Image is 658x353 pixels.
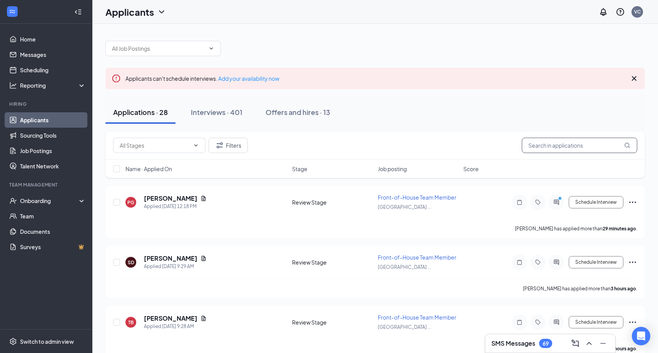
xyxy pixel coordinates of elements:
[20,239,86,255] a: SurveysCrown
[628,258,637,267] svg: Ellipses
[634,8,641,15] div: VC
[569,316,623,328] button: Schedule Interview
[533,259,543,265] svg: Tag
[515,259,524,265] svg: Note
[209,138,248,153] button: Filter Filters
[128,259,134,266] div: SD
[624,142,630,148] svg: MagnifyingGlass
[20,128,86,143] a: Sourcing Tools
[20,338,74,345] div: Switch to admin view
[552,319,561,325] svg: ActiveChat
[616,7,625,17] svg: QuestionInfo
[125,75,279,82] span: Applicants can't schedule interviews.
[9,101,84,107] div: Hiring
[218,75,279,82] a: Add your availability now
[515,199,524,205] svg: Note
[598,339,608,348] svg: Minimize
[491,339,535,348] h3: SMS Messages
[292,258,373,266] div: Review Stage
[378,314,456,321] span: Front-of-House Team Member
[543,340,549,347] div: 69
[200,255,207,261] svg: Document
[552,199,561,205] svg: ActiveChat
[583,337,595,350] button: ChevronUp
[292,198,373,206] div: Review Stage
[144,323,207,330] div: Applied [DATE] 9:28 AM
[628,198,637,207] svg: Ellipses
[571,339,580,348] svg: ComposeMessage
[112,74,121,83] svg: Error
[611,286,636,291] b: 3 hours ago
[20,158,86,174] a: Talent Network
[9,181,84,188] div: Team Management
[74,8,82,16] svg: Collapse
[556,196,566,202] svg: PrimaryDot
[120,141,190,150] input: All Stages
[125,165,172,173] span: Name · Applied On
[533,319,543,325] svg: Tag
[20,82,86,89] div: Reporting
[215,141,224,150] svg: Filter
[20,143,86,158] a: Job Postings
[569,256,623,268] button: Schedule Interview
[569,196,623,208] button: Schedule Interview
[378,204,431,210] span: [GEOGRAPHIC_DATA] ...
[9,197,17,205] svg: UserCheck
[8,8,16,15] svg: WorkstreamLogo
[113,107,168,117] div: Applications · 28
[378,165,407,173] span: Job posting
[630,74,639,83] svg: Cross
[20,208,86,224] a: Team
[603,226,636,231] b: 29 minutes ago
[266,107,330,117] div: Offers and hires · 13
[20,197,79,205] div: Onboarding
[20,32,86,47] a: Home
[378,324,431,330] span: [GEOGRAPHIC_DATA] ...
[533,199,543,205] svg: Tag
[144,203,207,210] div: Applied [DATE] 12:18 PM
[144,263,207,270] div: Applied [DATE] 9:29 AM
[20,224,86,239] a: Documents
[599,7,608,17] svg: Notifications
[378,194,456,201] span: Front-of-House Team Member
[522,138,637,153] input: Search in applications
[463,165,479,173] span: Score
[20,112,86,128] a: Applicants
[20,62,86,78] a: Scheduling
[378,264,431,270] span: [GEOGRAPHIC_DATA] ...
[569,337,581,350] button: ComposeMessage
[378,254,456,261] span: Front-of-House Team Member
[193,142,199,148] svg: ChevronDown
[523,285,637,292] p: [PERSON_NAME] has applied more than .
[515,225,637,232] p: [PERSON_NAME] has applied more than .
[632,327,650,345] div: Open Intercom Messenger
[200,195,207,201] svg: Document
[144,194,197,203] h5: [PERSON_NAME]
[628,318,637,327] svg: Ellipses
[9,338,17,345] svg: Settings
[611,346,636,351] b: 3 hours ago
[127,199,134,206] div: PG
[144,254,197,263] h5: [PERSON_NAME]
[105,5,154,18] h1: Applicants
[191,107,242,117] div: Interviews · 401
[157,7,166,17] svg: ChevronDown
[515,319,524,325] svg: Note
[112,44,205,53] input: All Job Postings
[208,45,214,52] svg: ChevronDown
[200,315,207,321] svg: Document
[552,259,561,265] svg: ActiveChat
[585,339,594,348] svg: ChevronUp
[20,47,86,62] a: Messages
[9,82,17,89] svg: Analysis
[128,319,134,326] div: TB
[292,318,373,326] div: Review Stage
[144,314,197,323] h5: [PERSON_NAME]
[597,337,609,350] button: Minimize
[292,165,307,173] span: Stage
